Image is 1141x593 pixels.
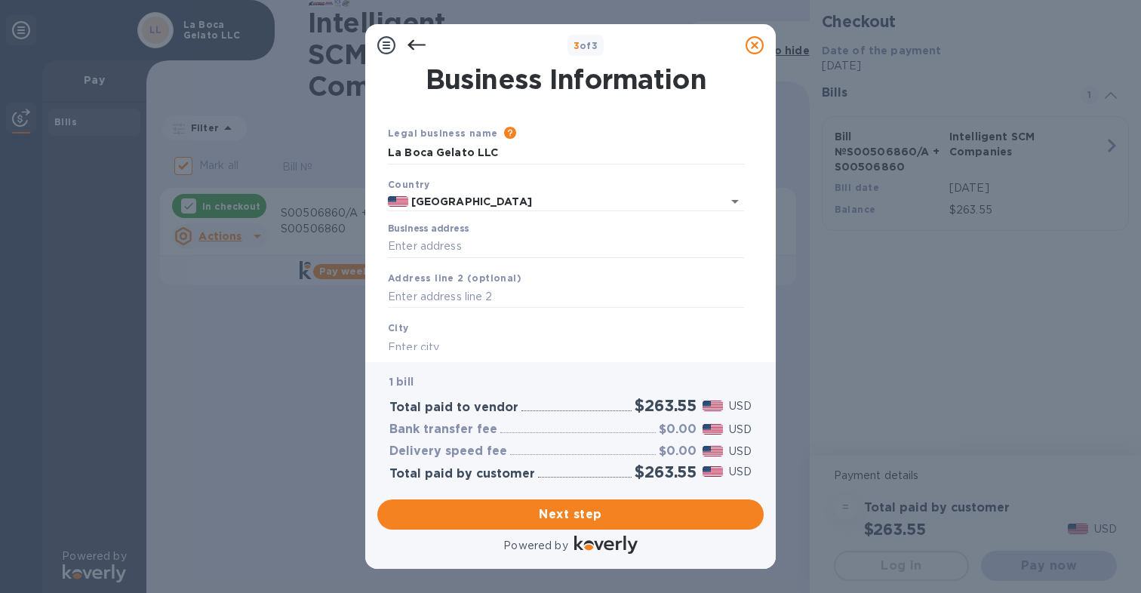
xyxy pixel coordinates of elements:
[729,422,752,438] p: USD
[388,336,744,358] input: Enter city
[388,128,498,139] b: Legal business name
[377,499,764,530] button: Next step
[388,286,744,309] input: Enter address line 2
[703,424,723,435] img: USD
[388,142,744,164] input: Enter legal business name
[389,401,518,415] h3: Total paid to vendor
[729,464,752,480] p: USD
[389,505,752,524] span: Next step
[388,235,744,258] input: Enter address
[574,536,638,554] img: Logo
[703,466,723,477] img: USD
[635,462,697,481] h2: $263.55
[389,422,497,437] h3: Bank transfer fee
[659,444,697,459] h3: $0.00
[388,179,430,190] b: Country
[388,322,409,333] b: City
[729,444,752,459] p: USD
[574,40,580,51] span: 3
[635,396,697,415] h2: $263.55
[389,444,507,459] h3: Delivery speed fee
[574,40,598,51] b: of 3
[703,401,723,411] img: USD
[659,422,697,437] h3: $0.00
[724,191,746,212] button: Open
[388,272,521,284] b: Address line 2 (optional)
[388,225,469,234] label: Business address
[729,398,752,414] p: USD
[703,446,723,456] img: USD
[389,467,535,481] h3: Total paid by customer
[385,63,747,95] h1: Business Information
[408,192,702,211] input: Select country
[389,376,414,388] b: 1 bill
[503,538,567,554] p: Powered by
[388,196,408,207] img: US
